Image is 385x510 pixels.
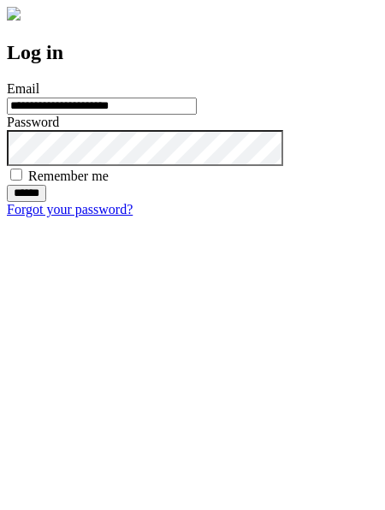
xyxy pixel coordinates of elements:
[7,202,133,216] a: Forgot your password?
[7,81,39,96] label: Email
[7,7,21,21] img: logo-4e3dc11c47720685a147b03b5a06dd966a58ff35d612b21f08c02c0306f2b779.png
[7,115,59,129] label: Password
[28,169,109,183] label: Remember me
[7,41,378,64] h2: Log in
